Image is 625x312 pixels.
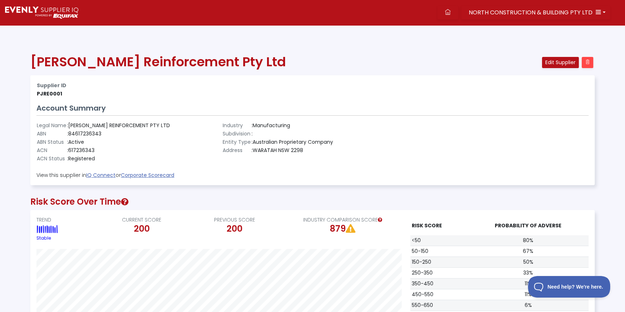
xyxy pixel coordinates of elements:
[410,267,468,278] td: 250-350
[36,138,67,146] td: ABN Status
[468,216,589,235] th: PROBABILITY OF ADVERSE
[468,257,589,267] td: 50%
[36,90,402,98] td: PJRE0001
[67,147,68,154] span: :
[30,197,595,207] h2: Risk Score Over Time
[36,225,58,233] img: stable.75ddb8f0.svg
[5,6,78,19] img: Supply Predict
[410,300,468,311] td: 550-650
[410,216,468,235] th: RISK SCORE
[86,171,115,179] a: IQ Connect
[36,155,67,163] td: ACN Status
[410,278,468,289] td: 350-450
[251,138,333,146] td: Australian Proprietary Company
[468,246,589,257] td: 67%
[468,300,589,311] td: 6%
[410,246,468,257] td: 50-150
[67,122,68,129] span: :
[469,8,593,17] span: NORTH CONSTRUCTION & BUILDING PTY LTD
[252,130,253,137] span: :
[468,289,589,300] td: 11%
[36,235,51,241] small: Stable
[284,224,402,234] div: 879
[67,138,68,146] span: :
[36,171,589,179] p: View this supplier in or
[30,53,286,71] span: [PERSON_NAME] Reinforcement Pty Ltd
[468,267,589,278] td: 33%
[98,216,185,224] p: CURRENT SCORE
[528,276,611,298] iframe: Toggle Customer Support
[284,216,402,224] p: INDUSTRY COMPARISON SCORE
[191,224,278,234] h2: 200
[222,121,251,130] td: Industry
[410,257,468,267] td: 150-250
[251,146,333,155] td: WARATAH NSW 2298
[468,278,589,289] td: 11%
[67,130,68,137] span: :
[222,130,251,138] td: Subdivision
[67,130,170,138] td: 84617236343
[410,289,468,300] td: 450-550
[252,122,253,129] span: :
[542,57,579,68] button: Edit Supplier
[67,155,68,162] span: :
[36,130,67,138] td: ABN
[36,121,67,130] td: Legal Name
[67,155,170,163] td: Registered
[36,104,589,112] h3: Account Summary
[251,121,333,130] td: Manufacturing
[252,147,253,154] span: :
[222,138,251,146] td: Entity Type
[191,216,278,224] p: PREVIOUS SCORE
[67,121,170,130] td: [PERSON_NAME] REINFORCEMENT PTY LTD
[36,216,92,224] p: TREND
[36,81,402,90] th: Supplier ID
[67,138,170,146] td: Active
[36,146,67,155] td: ACN
[461,6,610,19] button: NORTH CONSTRUCTION & BUILDING PTY LTD
[468,235,589,246] td: 80%
[67,146,170,155] td: 617236343
[252,138,253,146] span: :
[410,235,468,246] td: <50
[98,224,185,234] h2: 200
[121,171,174,179] a: Corporate Scorecard
[222,146,251,155] td: Address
